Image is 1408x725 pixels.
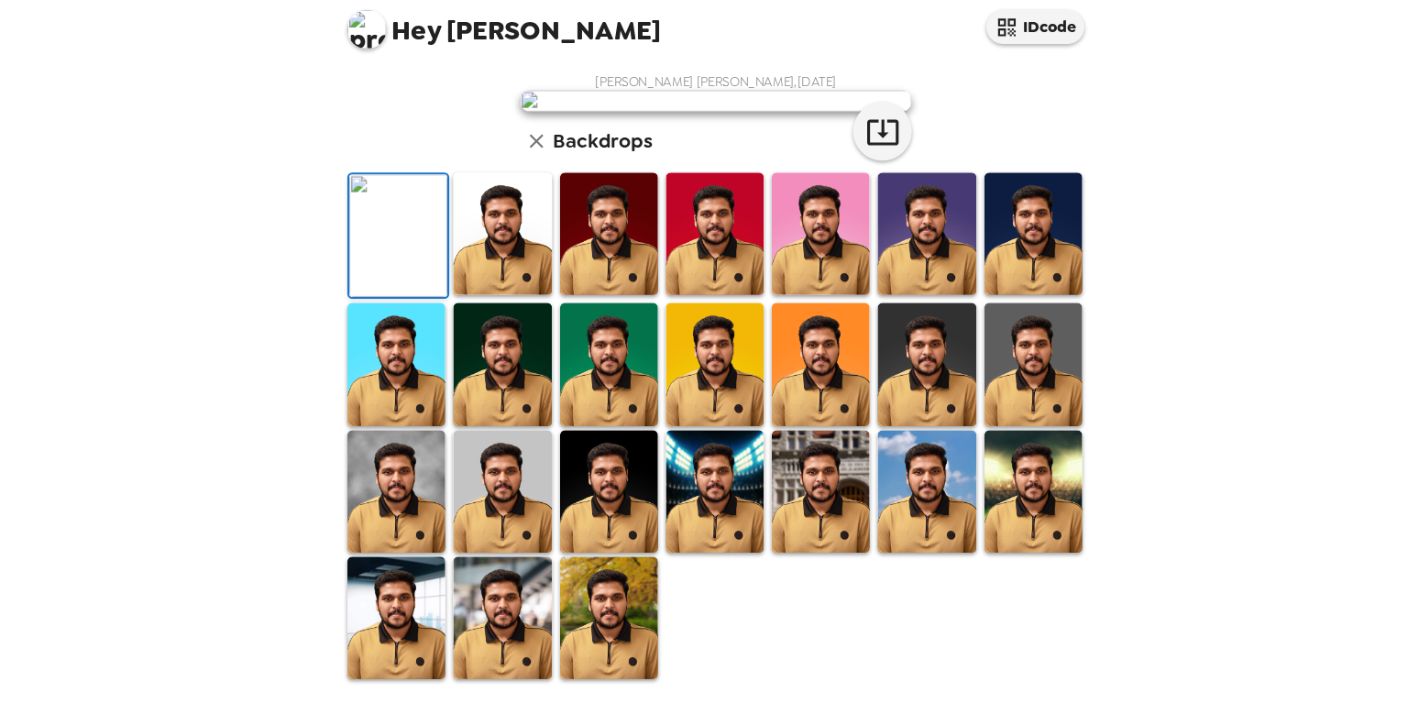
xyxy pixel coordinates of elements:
h6: Backdrops [552,136,644,165]
span: [PERSON_NAME] [359,18,653,60]
button: IDcode [957,27,1049,60]
img: Original [361,181,453,296]
img: user [521,103,887,123]
span: [PERSON_NAME] [PERSON_NAME] , [DATE] [591,87,817,103]
span: Hey [401,30,446,63]
img: profile pic [359,27,396,64]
